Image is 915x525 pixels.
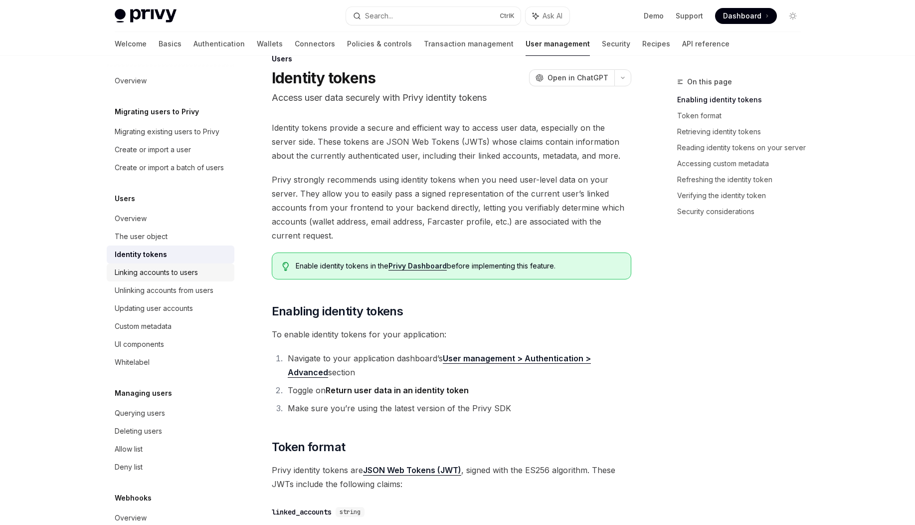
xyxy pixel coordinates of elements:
[115,443,143,455] div: Allow list
[272,54,631,64] div: Users
[115,407,165,419] div: Querying users
[115,338,164,350] div: UI components
[107,228,234,246] a: The user object
[107,123,234,141] a: Migrating existing users to Privy
[548,73,608,83] span: Open in ChatGPT
[107,422,234,440] a: Deleting users
[642,32,670,56] a: Recipes
[677,140,809,156] a: Reading identity tokens on your server
[295,32,335,56] a: Connectors
[115,284,213,296] div: Unlinking accounts from users
[107,458,234,476] a: Deny list
[115,162,224,174] div: Create or import a batch of users
[272,121,631,163] span: Identity tokens provide a secure and efficient way to access user data, especially on the server ...
[388,262,447,270] a: Privy Dashboard
[272,303,403,319] span: Enabling identity tokens
[107,317,234,335] a: Custom metadata
[346,7,521,25] button: Search...CtrlK
[715,8,777,24] a: Dashboard
[115,266,198,278] div: Linking accounts to users
[115,213,147,225] div: Overview
[107,281,234,299] a: Unlinking accounts from users
[677,204,809,220] a: Security considerations
[543,11,562,21] span: Ask AI
[676,11,703,21] a: Support
[272,463,631,491] span: Privy identity tokens are , signed with the ES256 algorithm. These JWTs include the following cla...
[115,512,147,524] div: Overview
[526,32,590,56] a: User management
[687,76,732,88] span: On this page
[677,108,809,124] a: Token format
[677,92,809,108] a: Enabling identity tokens
[115,492,152,504] h5: Webhooks
[272,327,631,341] span: To enable identity tokens for your application:
[285,351,631,379] li: Navigate to your application dashboard’s section
[107,159,234,177] a: Create or import a batch of users
[365,10,393,22] div: Search...
[272,507,332,517] div: linked_accounts
[107,72,234,90] a: Overview
[257,32,283,56] a: Wallets
[644,11,664,21] a: Demo
[115,387,172,399] h5: Managing users
[500,12,515,20] span: Ctrl K
[272,439,346,455] span: Token format
[602,32,630,56] a: Security
[529,69,614,86] button: Open in ChatGPT
[340,508,361,516] span: string
[107,335,234,353] a: UI components
[424,32,514,56] a: Transaction management
[115,106,199,118] h5: Migrating users to Privy
[193,32,245,56] a: Authentication
[677,188,809,204] a: Verifying the identity token
[677,172,809,188] a: Refreshing the identity token
[272,91,631,105] p: Access user data securely with Privy identity tokens
[107,263,234,281] a: Linking accounts to users
[272,69,376,87] h1: Identity tokens
[115,32,147,56] a: Welcome
[682,32,730,56] a: API reference
[285,401,631,415] li: Make sure you’re using the latest version of the Privy SDK
[115,356,150,368] div: Whitelabel
[296,261,620,271] span: Enable identity tokens in the before implementing this feature.
[347,32,412,56] a: Policies & controls
[282,262,289,271] svg: Tip
[285,383,631,397] li: Toggle on
[107,141,234,159] a: Create or import a user
[115,320,172,332] div: Custom metadata
[115,231,168,243] div: The user object
[115,302,193,314] div: Updating user accounts
[115,126,219,138] div: Migrating existing users to Privy
[677,124,809,140] a: Retrieving identity tokens
[107,440,234,458] a: Allow list
[115,461,143,473] div: Deny list
[115,249,167,261] div: Identity tokens
[326,385,469,395] strong: Return user data in an identity token
[107,404,234,422] a: Querying users
[107,353,234,371] a: Whitelabel
[723,11,761,21] span: Dashboard
[363,465,461,476] a: JSON Web Tokens (JWT)
[677,156,809,172] a: Accessing custom metadata
[526,7,569,25] button: Ask AI
[272,173,631,243] span: Privy strongly recommends using identity tokens when you need user-level data on your server. The...
[107,210,234,228] a: Overview
[115,75,147,87] div: Overview
[107,299,234,317] a: Updating user accounts
[115,9,177,23] img: light logo
[115,193,135,205] h5: Users
[115,425,162,437] div: Deleting users
[785,8,801,24] button: Toggle dark mode
[107,246,234,263] a: Identity tokens
[115,144,191,156] div: Create or import a user
[159,32,182,56] a: Basics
